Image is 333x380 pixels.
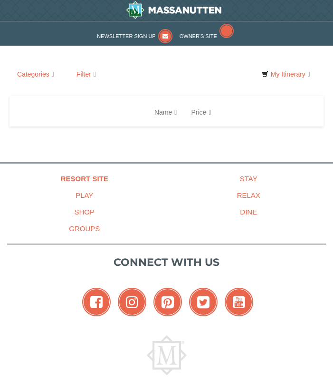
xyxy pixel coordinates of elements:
a: Massanutten Resort [14,1,333,19]
a: Play [2,187,167,204]
a: Groups [2,220,167,237]
a: Dine [167,204,331,220]
img: Massanutten Resort Logo [147,335,187,375]
a: Shop [2,204,167,220]
a: Price [184,103,218,122]
a: Newsletter Sign Up [97,33,172,39]
a: Resort Site [2,170,167,187]
a: Relax [167,187,331,204]
a: My Itinerary [256,67,316,81]
span: Owner's Site [180,33,217,39]
a: Filter [69,67,104,81]
a: Name [147,103,184,122]
img: Massanutten Resort Logo [126,1,221,19]
p: Connect with us [7,254,326,270]
span: Newsletter Sign Up [97,33,155,39]
a: Stay [167,170,331,187]
a: Owner's Site [180,33,234,39]
a: Categories [10,67,62,81]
